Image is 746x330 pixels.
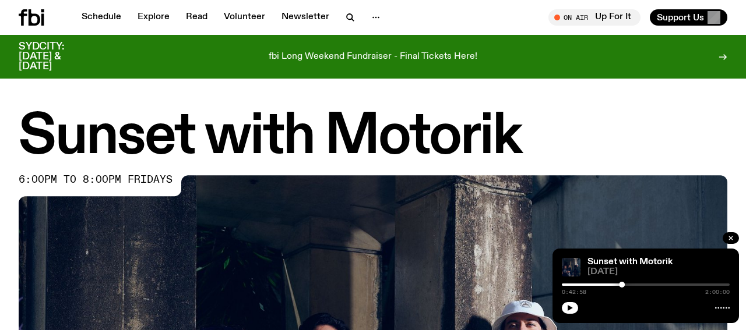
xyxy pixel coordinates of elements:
[19,175,173,184] span: 6:00pm to 8:00pm fridays
[650,9,727,26] button: Support Us
[179,9,214,26] a: Read
[217,9,272,26] a: Volunteer
[19,42,93,72] h3: SYDCITY: [DATE] & [DATE]
[75,9,128,26] a: Schedule
[275,9,336,26] a: Newsletter
[548,9,641,26] button: On AirUp For It
[562,289,586,295] span: 0:42:58
[269,52,477,62] p: fbi Long Weekend Fundraiser - Final Tickets Here!
[705,289,730,295] span: 2:00:00
[587,257,673,267] a: Sunset with Motorik
[131,9,177,26] a: Explore
[19,111,727,164] h1: Sunset with Motorik
[657,12,704,23] span: Support Us
[587,268,730,276] span: [DATE]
